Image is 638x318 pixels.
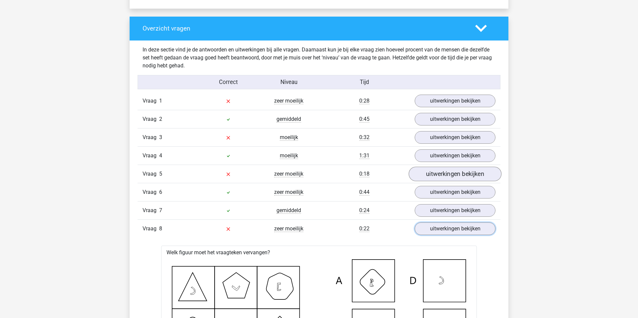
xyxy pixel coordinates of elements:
span: Vraag [143,152,159,160]
span: 0:32 [359,134,370,141]
div: Tijd [319,78,410,86]
h4: Overzicht vragen [143,25,465,32]
span: Vraag [143,188,159,196]
div: Correct [198,78,259,86]
a: uitwerkingen bekijken [415,222,495,235]
span: Vraag [143,133,159,141]
span: moeilijk [280,152,298,159]
span: 4 [159,152,162,159]
span: Vraag [143,225,159,233]
span: 5 [159,171,162,177]
span: zeer moeilijk [274,225,303,232]
div: In deze sectie vind je de antwoorden en uitwerkingen bij alle vragen. Daarnaast kun je bij elke v... [138,46,500,70]
span: Vraag [143,97,159,105]
span: 1 [159,98,162,104]
span: 0:45 [359,116,370,122]
span: 6 [159,189,162,195]
span: gemiddeld [276,116,301,122]
span: moeilijk [280,134,298,141]
span: gemiddeld [276,207,301,214]
span: zeer moeilijk [274,171,303,177]
span: 0:28 [359,98,370,104]
a: uitwerkingen bekijken [415,149,495,162]
a: uitwerkingen bekijken [415,204,495,217]
a: uitwerkingen bekijken [415,95,495,107]
span: 7 [159,207,162,213]
span: 0:44 [359,189,370,196]
span: Vraag [143,170,159,178]
span: 0:24 [359,207,370,214]
span: 8 [159,225,162,232]
span: zeer moeilijk [274,98,303,104]
a: uitwerkingen bekijken [409,167,501,181]
span: 2 [159,116,162,122]
div: Niveau [259,78,319,86]
span: Vraag [143,206,159,214]
span: Vraag [143,115,159,123]
a: uitwerkingen bekijken [415,186,495,199]
span: 0:18 [359,171,370,177]
span: zeer moeilijk [274,189,303,196]
a: uitwerkingen bekijken [415,131,495,144]
span: 1:31 [359,152,370,159]
span: 3 [159,134,162,140]
span: 0:22 [359,225,370,232]
a: uitwerkingen bekijken [415,113,495,125]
